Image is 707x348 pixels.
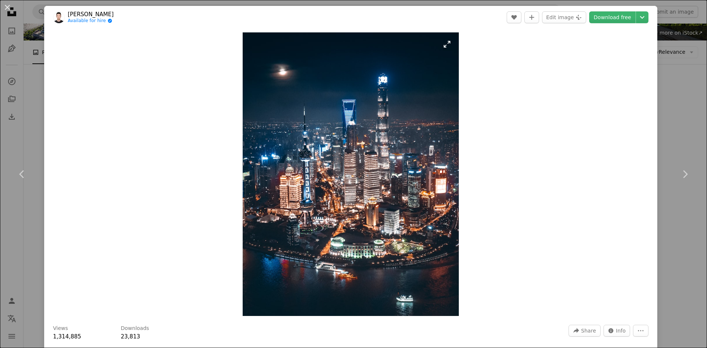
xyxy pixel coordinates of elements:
img: Go to Yiran Ding's profile [53,11,65,23]
h3: Views [53,325,68,332]
a: Download free [589,11,636,23]
button: Add to Collection [524,11,539,23]
a: Available for hire [68,18,114,24]
button: More Actions [633,325,648,337]
button: Edit image [542,11,586,23]
span: 1,314,885 [53,333,81,340]
button: Stats about this image [604,325,630,337]
a: Next [663,139,707,210]
button: Like [507,11,521,23]
img: aerial photo of buildings [243,32,459,316]
button: Choose download size [636,11,648,23]
span: Share [581,325,596,336]
button: Share this image [569,325,600,337]
h3: Downloads [121,325,149,332]
span: Info [616,325,626,336]
a: [PERSON_NAME] [68,11,114,18]
span: 23,813 [121,333,140,340]
button: Zoom in on this image [243,32,459,316]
